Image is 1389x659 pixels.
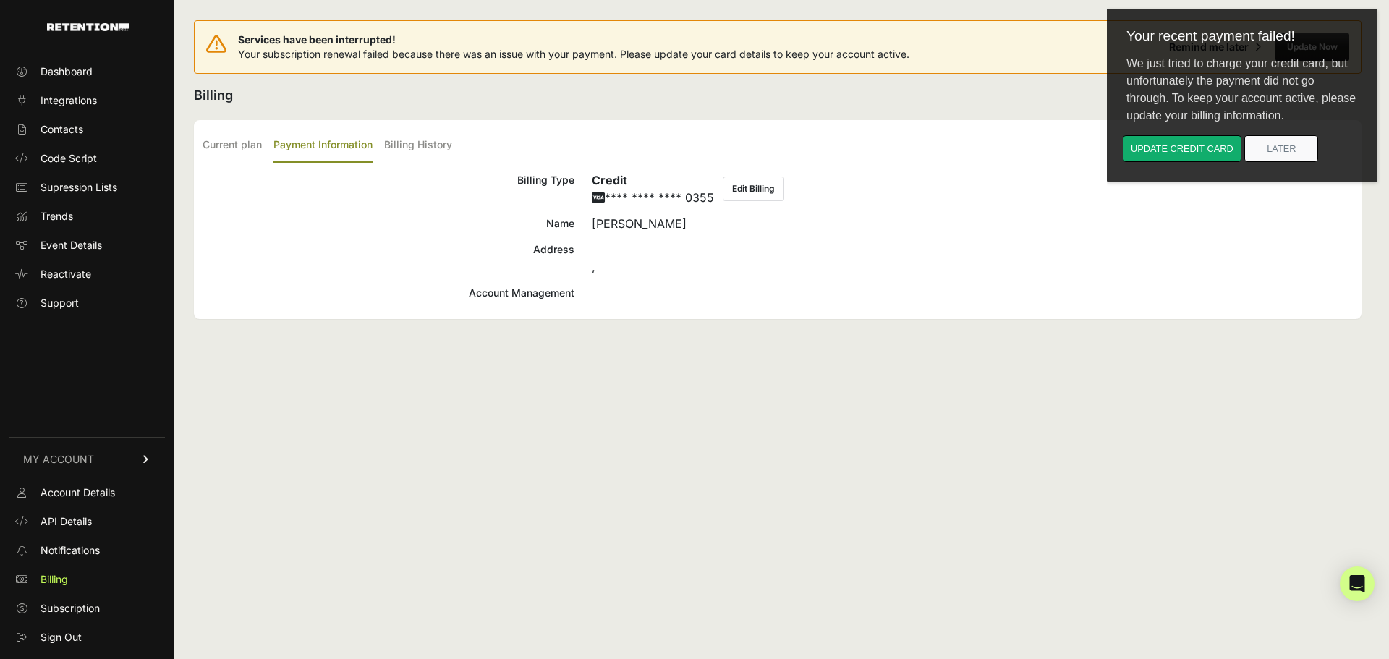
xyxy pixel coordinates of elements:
[41,267,91,281] span: Reactivate
[9,568,165,591] a: Billing
[203,215,574,232] div: Name
[9,234,165,257] a: Event Details
[273,129,373,163] label: Payment Information
[9,481,165,504] a: Account Details
[9,176,165,199] a: Supression Lists
[41,122,83,137] span: Contacts
[23,452,94,467] span: MY ACCOUNT
[47,23,129,31] img: Retention.com
[137,135,211,162] button: Later
[9,17,262,44] div: Your recent payment failed!
[203,129,262,163] label: Current plan
[9,539,165,562] a: Notifications
[9,510,165,533] a: API Details
[203,284,574,302] div: Account Management
[9,118,165,141] a: Contacts
[41,93,97,108] span: Integrations
[203,171,574,206] div: Billing Type
[41,180,117,195] span: Supression Lists
[384,129,452,163] label: Billing History
[194,85,1362,106] h2: Billing
[41,238,102,252] span: Event Details
[41,630,82,645] span: Sign Out
[9,263,165,286] a: Reactivate
[9,437,165,481] a: MY ACCOUNT
[9,44,262,135] div: We just tried to charge your credit card, but unfortunately the payment did not go through. To ke...
[41,485,115,500] span: Account Details
[41,151,97,166] span: Code Script
[9,89,165,112] a: Integrations
[9,626,165,649] a: Sign Out
[9,60,165,83] a: Dashboard
[9,292,165,315] a: Support
[592,171,714,189] h6: Credit
[592,241,1353,276] div: ,
[9,597,165,620] a: Subscription
[41,64,93,79] span: Dashboard
[41,514,92,529] span: API Details
[41,572,68,587] span: Billing
[238,48,909,60] span: Your subscription renewal failed because there was an issue with your payment. Please update your...
[203,241,574,276] div: Address
[9,147,165,170] a: Code Script
[592,215,1353,232] div: [PERSON_NAME]
[41,209,73,224] span: Trends
[9,205,165,228] a: Trends
[16,135,135,162] button: Update credit card
[41,543,100,558] span: Notifications
[238,33,909,47] span: Services have been interrupted!
[723,177,784,201] button: Edit Billing
[41,296,79,310] span: Support
[1340,566,1375,601] div: Open Intercom Messenger
[41,601,100,616] span: Subscription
